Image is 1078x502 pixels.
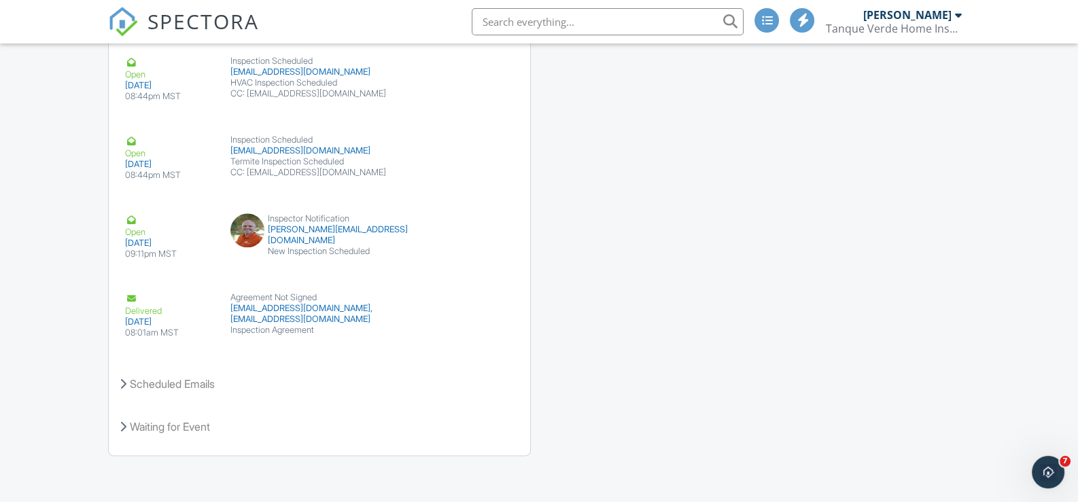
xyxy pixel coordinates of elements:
[125,135,214,159] div: Open
[230,167,408,178] div: CC: [EMAIL_ADDRESS][DOMAIN_NAME]
[472,8,744,35] input: Search everything...
[230,145,408,156] div: [EMAIL_ADDRESS][DOMAIN_NAME]
[109,365,530,402] div: Scheduled Emails
[125,292,214,317] div: Delivered
[825,22,961,35] div: Tanque Verde Home Inspections LLC
[108,18,259,47] a: SPECTORA
[230,213,264,247] img: _dsc4716.jpg
[125,91,214,102] div: 08:44pm MST
[230,213,408,224] div: Inspector Notification
[230,292,408,303] div: Agreement Not Signed
[1060,456,1071,467] span: 7
[125,159,214,170] div: [DATE]
[125,56,214,80] div: Open
[147,7,259,35] span: SPECTORA
[230,88,408,99] div: CC: [EMAIL_ADDRESS][DOMAIN_NAME]
[863,8,951,22] div: [PERSON_NAME]
[230,67,408,77] div: [EMAIL_ADDRESS][DOMAIN_NAME]
[125,249,214,259] div: 09:11pm MST
[230,224,408,246] div: [PERSON_NAME][EMAIL_ADDRESS][DOMAIN_NAME]
[125,80,214,91] div: [DATE]
[230,325,408,336] div: Inspection Agreement
[108,7,138,37] img: The Best Home Inspection Software - Spectora
[125,170,214,181] div: 08:44pm MST
[230,77,408,88] div: HVAC Inspection Scheduled
[230,56,408,67] div: Inspection Scheduled
[230,246,408,257] div: New Inspection Scheduled
[230,135,408,145] div: Inspection Scheduled
[1032,456,1064,488] iframe: Intercom live chat
[125,213,214,238] div: Open
[109,408,530,445] div: Waiting for Event
[230,156,408,167] div: Termite Inspection Scheduled
[125,327,214,338] div: 08:01am MST
[125,317,214,327] div: [DATE]
[230,303,408,325] div: [EMAIL_ADDRESS][DOMAIN_NAME], [EMAIL_ADDRESS][DOMAIN_NAME]
[125,238,214,249] div: [DATE]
